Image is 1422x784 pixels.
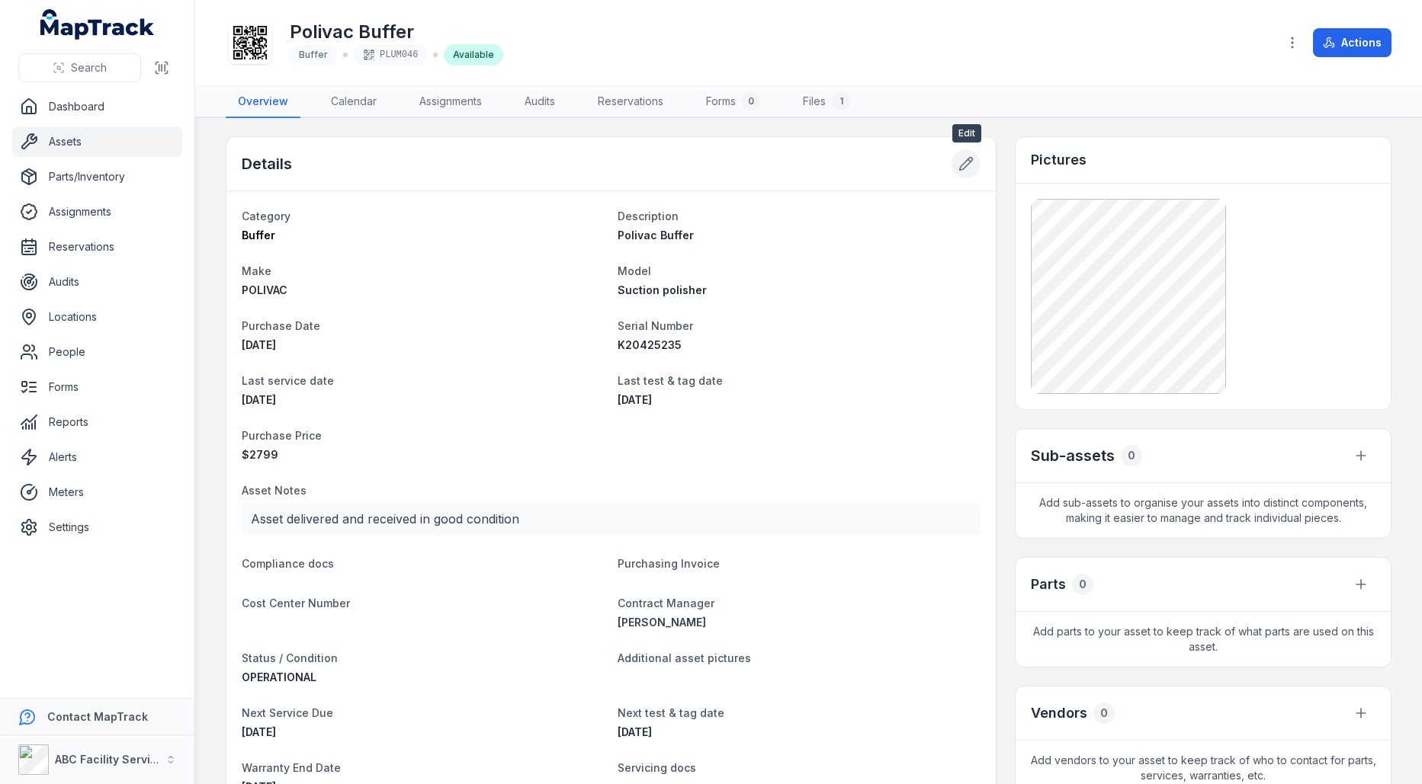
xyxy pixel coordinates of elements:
a: Reservations [586,86,676,118]
span: Asset Notes [242,484,307,497]
a: Audits [512,86,567,118]
span: K20425235 [618,338,682,351]
div: 0 [1093,702,1115,724]
strong: Contact MapTrack [47,710,148,723]
a: Meters [12,477,182,507]
span: 2799 AUD [242,448,278,461]
div: 0 [1121,445,1142,466]
time: 22/07/2025, 10:25:00 pm [618,725,652,738]
time: 05/09/2022, 8:00:00 am [242,338,276,351]
span: [DATE] [242,725,276,738]
span: Additional asset pictures [618,651,751,664]
time: 21/10/2025, 8:00:00 am [242,725,276,738]
button: Search [18,53,141,82]
div: Available [444,44,503,66]
h3: Vendors [1031,702,1087,724]
a: Parts/Inventory [12,162,182,192]
span: [DATE] [242,338,276,351]
a: Audits [12,267,182,297]
button: Actions [1313,28,1392,57]
h3: Pictures [1031,149,1087,171]
span: Suction polisher [618,283,707,296]
h2: Sub-assets [1031,445,1115,466]
span: Last service date [242,374,334,387]
span: Buffer [242,229,275,242]
span: Add sub-assets to organise your assets into distinct components, making it easier to manage and t... [1016,483,1391,538]
time: 22/01/2025, 9:25:00 pm [618,393,652,406]
span: Next test & tag date [618,706,724,719]
a: Reports [12,407,182,437]
span: Servicing docs [618,761,696,774]
a: Settings [12,512,182,542]
time: 21/10/2024, 8:00:00 am [242,393,276,406]
span: Add parts to your asset to keep track of what parts are used on this asset. [1016,612,1391,667]
a: [PERSON_NAME] [618,615,981,630]
span: Description [618,210,679,222]
span: [DATE] [242,393,276,406]
h3: Parts [1031,574,1066,595]
div: 0 [742,92,760,110]
div: 0 [1072,574,1093,595]
span: [DATE] [618,725,652,738]
h2: Details [242,153,292,174]
p: Asset delivered and received in good condition [251,508,971,530]
a: Assignments [407,86,494,118]
a: Dashboard [12,91,182,122]
span: Search [71,60,107,75]
span: Category [242,210,290,222]
span: Make [242,264,271,277]
a: Alerts [12,442,182,472]
span: Purchasing Invoice [618,557,720,570]
span: Serial Number [618,319,693,332]
a: Calendar [319,86,389,118]
a: Files1 [791,86,862,118]
div: PLUM046 [354,44,427,66]
span: Polivac Buffer [618,229,694,242]
a: People [12,337,182,367]
span: Last test & tag date [618,374,723,387]
span: Model [618,264,651,277]
span: Contract Manager [618,597,714,610]
span: Purchase Date [242,319,320,332]
a: MapTrack [40,9,155,40]
span: Buffer [299,49,328,60]
a: Assignments [12,197,182,227]
a: Forms [12,372,182,402]
span: OPERATIONAL [242,670,316,683]
strong: ABC Facility Services [55,753,170,766]
a: Reservations [12,232,182,262]
span: Compliance docs [242,557,334,570]
a: Overview [226,86,300,118]
a: Forms0 [694,86,772,118]
a: Assets [12,126,182,157]
a: Locations [12,302,182,332]
span: Status / Condition [242,651,338,664]
span: Warranty End Date [242,761,341,774]
div: 1 [832,92,850,110]
span: Next Service Due [242,706,333,719]
span: [DATE] [618,393,652,406]
span: Purchase Price [242,429,322,442]
span: Edit [952,124,981,142]
h1: Polivac Buffer [290,20,503,44]
span: Cost Center Number [242,597,350,610]
span: POLIVAC [242,283,287,296]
